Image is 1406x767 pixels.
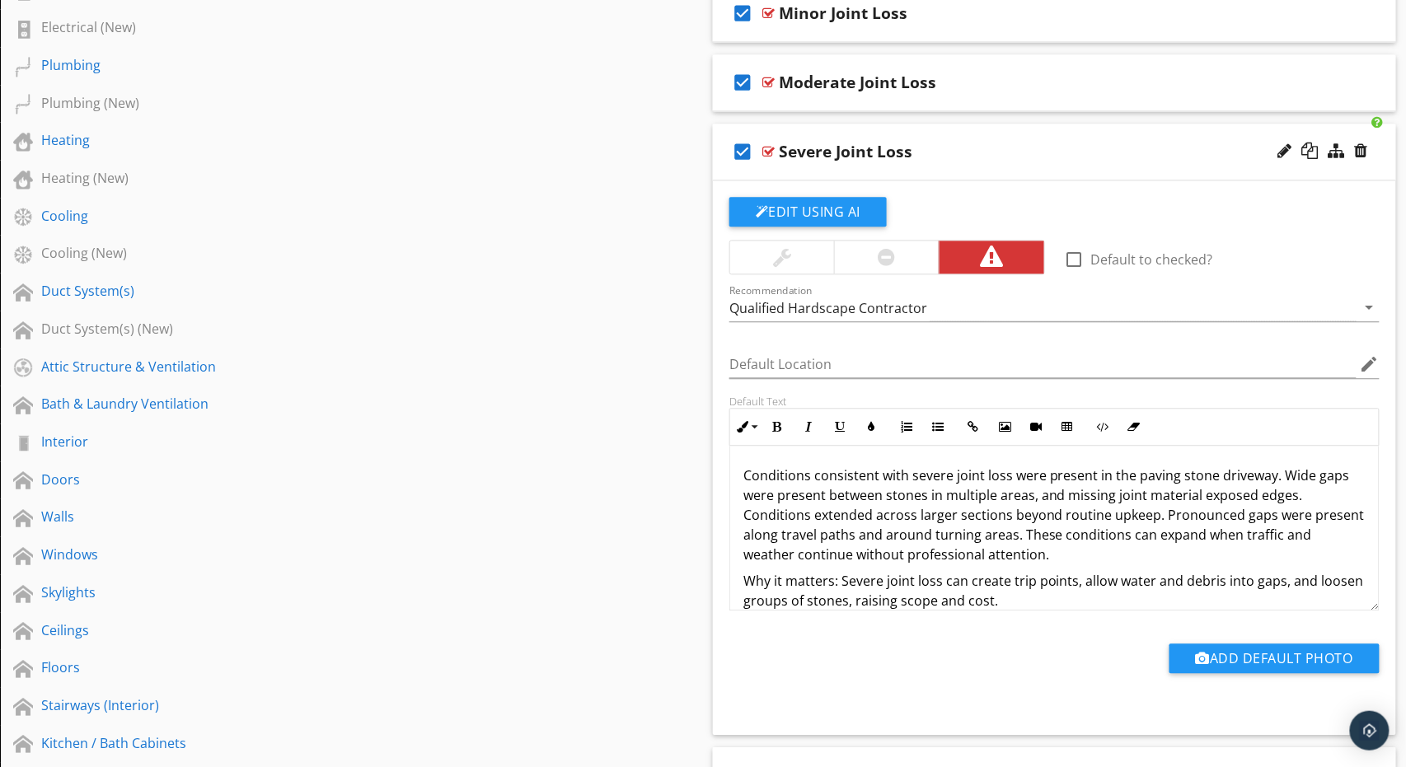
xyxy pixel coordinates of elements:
[729,351,1357,378] input: Default Location
[793,411,824,442] button: Italic (⌘I)
[779,72,936,92] div: Moderate Joint Loss
[41,168,274,188] div: Heating (New)
[729,132,756,171] i: check_box
[41,733,274,753] div: Kitchen / Bath Cabinets
[41,545,274,564] div: Windows
[41,507,274,526] div: Walls
[1118,411,1150,442] button: Clear Formatting
[1020,411,1052,442] button: Insert Video
[730,411,762,442] button: Inline Style
[729,395,1380,408] div: Default Text
[891,411,922,442] button: Ordered List
[743,465,1366,564] p: Conditions consistent with severe joint loss were present in the paving stone driveway. Wide gaps...
[41,17,274,37] div: Electrical (New)
[1091,251,1213,268] label: Default to checked?
[1052,411,1083,442] button: Insert Table
[41,357,274,376] div: Attic Structure & Ventilation
[779,142,912,161] div: Severe Joint Loss
[41,55,274,75] div: Plumbing
[41,582,274,602] div: Skylights
[824,411,855,442] button: Underline (⌘U)
[729,197,887,227] button: Edit Using AI
[743,571,1366,610] p: Why it matters: Severe joint loss can create trip points, allow water and debris into gaps, and l...
[41,281,274,301] div: Duct System(s)
[41,130,274,150] div: Heating
[1087,411,1118,442] button: Code View
[41,432,274,451] div: Interior
[41,657,274,677] div: Floors
[958,411,989,442] button: Insert Link (⌘K)
[729,301,927,316] div: Qualified Hardscape Contractor
[41,93,274,113] div: Plumbing (New)
[762,411,793,442] button: Bold (⌘B)
[729,63,756,102] i: check_box
[41,620,274,640] div: Ceilings
[41,206,274,226] div: Cooling
[41,243,274,263] div: Cooling (New)
[1360,354,1380,374] i: edit
[41,394,274,414] div: Bath & Laundry Ventilation
[855,411,887,442] button: Colors
[1169,643,1380,673] button: Add Default Photo
[989,411,1020,442] button: Insert Image (⌘P)
[779,3,907,23] div: Minor Joint Loss
[922,411,954,442] button: Unordered List
[730,446,1379,703] div: To enrich screen reader interactions, please activate Accessibility in Grammarly extension settings
[41,695,274,715] div: Stairways (Interior)
[1360,297,1380,317] i: arrow_drop_down
[41,319,274,339] div: Duct System(s) (New)
[41,470,274,489] div: Doors
[1350,711,1390,751] div: Open Intercom Messenger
